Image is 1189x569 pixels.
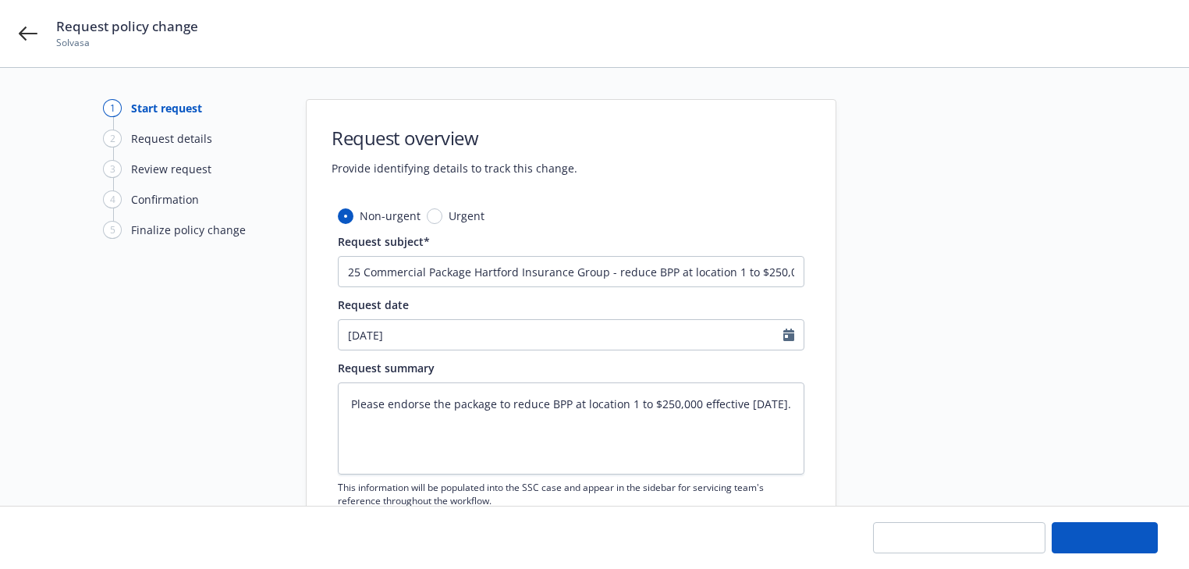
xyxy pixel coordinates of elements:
[873,522,1045,553] button: Save progress and exit
[131,222,246,238] div: Finalize policy change
[339,320,783,350] input: MM/DD/YYYY
[338,208,353,224] input: Non-urgent
[56,17,198,36] span: Request policy change
[103,221,122,239] div: 5
[56,36,198,50] span: Solvasa
[427,208,442,224] input: Urgent
[332,125,577,151] h1: Request overview
[1052,522,1158,553] button: Continue
[338,256,804,287] input: The subject will appear in the summary list view for quick reference.
[131,191,199,208] div: Confirmation
[1081,530,1130,545] span: Continue
[899,530,1020,545] span: Save progress and exit
[103,99,122,117] div: 1
[338,361,435,375] span: Request summary
[338,234,430,249] span: Request subject*
[103,190,122,208] div: 4
[783,329,794,341] svg: Calendar
[338,481,804,507] span: This information will be populated into the SSC case and appear in the sidebar for servicing team...
[103,130,122,148] div: 2
[103,160,122,178] div: 3
[338,297,409,312] span: Request date
[338,382,804,475] textarea: Please endorse the package to reduce BPP at location 1 to $250,000 effective [DATE].
[449,208,484,224] span: Urgent
[131,161,211,177] div: Review request
[131,100,202,116] div: Start request
[360,208,421,224] span: Non-urgent
[131,130,212,147] div: Request details
[332,160,577,176] span: Provide identifying details to track this change.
